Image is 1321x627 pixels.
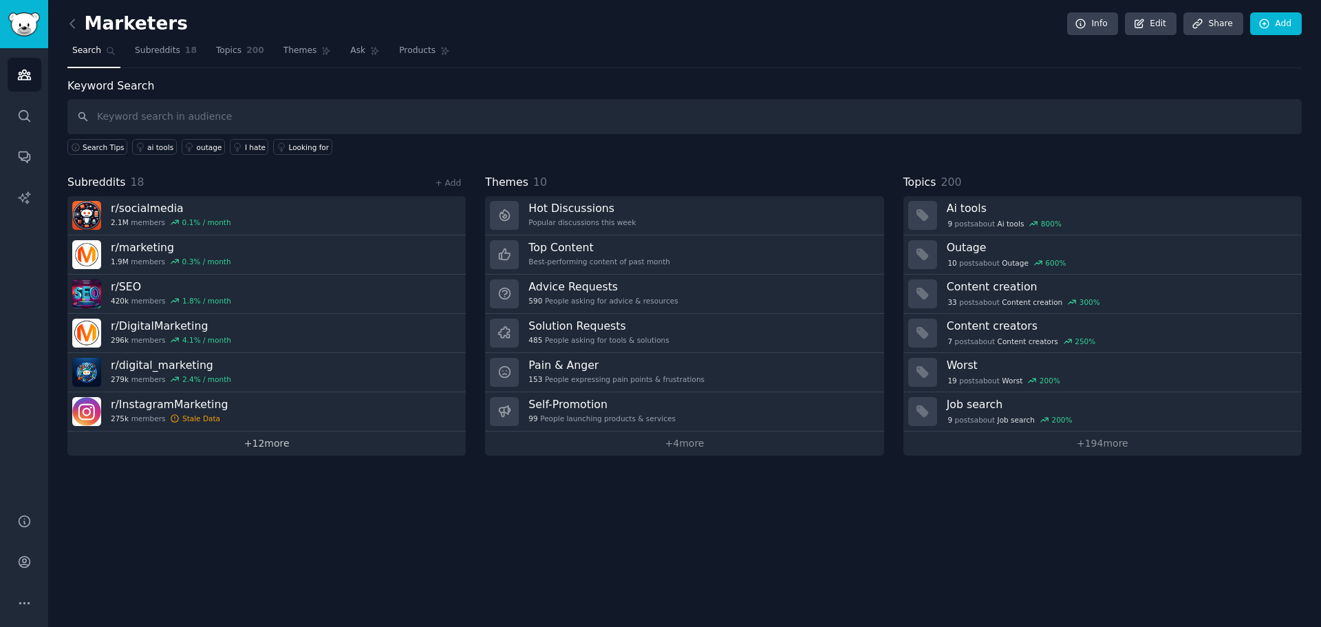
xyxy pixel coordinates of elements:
span: 18 [185,45,197,57]
div: ai tools [147,142,173,152]
a: Info [1067,12,1118,36]
a: Themes [279,40,336,68]
div: 0.3 % / month [182,257,231,266]
span: Search Tips [83,142,125,152]
span: Topics [903,174,936,191]
span: Outage [1002,258,1029,268]
span: 420k [111,296,129,306]
div: People asking for tools & solutions [528,335,669,345]
div: members [111,296,231,306]
a: Job search9postsaboutJob search200% [903,392,1302,432]
div: 250 % [1075,337,1095,346]
div: members [111,414,228,423]
a: Solution Requests485People asking for tools & solutions [485,314,883,353]
span: 200 [246,45,264,57]
span: Themes [485,174,528,191]
div: Best-performing content of past month [528,257,670,266]
h3: r/ digital_marketing [111,358,231,372]
span: Ai tools [998,219,1024,229]
a: ai tools [132,139,177,155]
a: r/marketing1.9Mmembers0.3% / month [67,235,466,275]
a: Hot DiscussionsPopular discussions this week [485,196,883,235]
span: 590 [528,296,542,306]
div: 200 % [1040,376,1060,385]
div: outage [197,142,222,152]
span: Search [72,45,101,57]
h3: Hot Discussions [528,201,636,215]
span: 275k [111,414,129,423]
span: Content creators [998,337,1058,346]
div: 0.1 % / month [182,217,231,227]
a: r/digital_marketing279kmembers2.4% / month [67,353,466,392]
a: Topics200 [211,40,269,68]
h3: r/ SEO [111,279,231,294]
a: Worst19postsaboutWorst200% [903,353,1302,392]
div: 4.1 % / month [182,335,231,345]
div: post s about [947,217,1063,230]
a: r/socialmedia2.1Mmembers0.1% / month [67,196,466,235]
span: 10 [947,258,956,268]
span: 485 [528,335,542,345]
a: Content creators7postsaboutContent creators250% [903,314,1302,353]
img: InstagramMarketing [72,397,101,426]
h3: r/ DigitalMarketing [111,319,231,333]
div: 800 % [1041,219,1062,229]
h3: Outage [947,240,1292,255]
span: 33 [947,297,956,307]
a: Looking for [273,139,332,155]
a: Advice Requests590People asking for advice & resources [485,275,883,314]
div: post s about [947,296,1102,308]
h3: r/ socialmedia [111,201,231,215]
span: 1.9M [111,257,129,266]
div: 1.8 % / month [182,296,231,306]
div: Stale Data [182,414,220,423]
h3: Content creators [947,319,1292,333]
span: 9 [947,219,952,229]
span: Content creation [1002,297,1062,307]
span: 9 [947,415,952,425]
div: Looking for [288,142,329,152]
h3: r/ InstagramMarketing [111,397,228,412]
a: Add [1250,12,1302,36]
span: Subreddits [135,45,180,57]
h3: Content creation [947,279,1292,294]
img: marketing [72,240,101,269]
span: 99 [528,414,537,423]
div: 2.4 % / month [182,374,231,384]
a: r/SEO420kmembers1.8% / month [67,275,466,314]
span: 10 [533,176,547,189]
h3: Pain & Anger [528,358,705,372]
h3: Self-Promotion [528,397,676,412]
img: DigitalMarketing [72,319,101,348]
a: Pain & Anger153People expressing pain points & frustrations [485,353,883,392]
div: members [111,374,231,384]
div: 300 % [1080,297,1100,307]
h2: Marketers [67,13,188,35]
div: 200 % [1051,415,1072,425]
a: Content creation33postsaboutContent creation300% [903,275,1302,314]
button: Search Tips [67,139,127,155]
span: Themes [283,45,317,57]
span: 7 [947,337,952,346]
a: Self-Promotion99People launching products & services [485,392,883,432]
span: Worst [1002,376,1022,385]
div: members [111,335,231,345]
span: 19 [947,376,956,385]
span: 153 [528,374,542,384]
span: Topics [216,45,241,57]
span: 296k [111,335,129,345]
img: SEO [72,279,101,308]
span: 279k [111,374,129,384]
div: post s about [947,374,1062,387]
img: socialmedia [72,201,101,230]
h3: Solution Requests [528,319,669,333]
a: outage [182,139,225,155]
span: Ask [350,45,365,57]
a: + Add [435,178,461,188]
h3: Worst [947,358,1292,372]
h3: r/ marketing [111,240,231,255]
img: GummySearch logo [8,12,40,36]
a: +4more [485,432,883,456]
a: Ask [345,40,385,68]
div: post s about [947,335,1097,348]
